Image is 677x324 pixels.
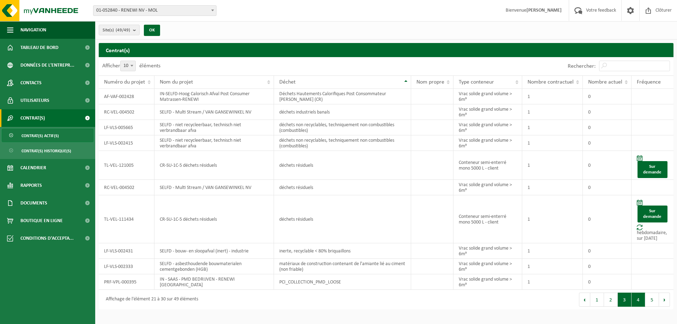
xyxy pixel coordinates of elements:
td: 0 [583,104,632,120]
td: déchets non recyclables, techniquement non combustibles (combustibles) [274,135,411,151]
td: LF-VLS-002415 [99,135,154,151]
span: Boutique en ligne [20,212,63,230]
td: LF-VLS-002431 [99,243,154,259]
span: Fréquence [637,79,661,85]
td: Vrac solide grand volume > 6m³ [453,135,522,151]
span: Conditions d'accepta... [20,230,74,247]
td: Vrac solide grand volume > 6m³ [453,259,522,274]
button: Next [659,293,670,307]
td: 0 [583,151,632,180]
td: RC-VEL-004502 [99,180,154,195]
td: AF-VAF-002428 [99,89,154,104]
span: Déchet [279,79,295,85]
td: 1 [522,135,583,151]
td: 0 [583,243,632,259]
td: 1 [522,120,583,135]
count: (49/49) [116,28,130,32]
td: 1 [522,195,583,243]
span: 10 [121,61,135,71]
td: 0 [583,120,632,135]
span: Contacts [20,74,42,92]
td: 0 [583,89,632,104]
td: hebdomadaire, sur [DATE] [632,195,673,243]
td: Vrac solide grand volume > 6m³ [453,274,522,290]
span: Tableau de bord [20,39,59,56]
td: Conteneur semi-enterré mono 5000 L - client [453,151,522,180]
label: Rechercher: [568,63,596,69]
td: déchets résiduels [274,151,411,180]
td: déchets industriels banals [274,104,411,120]
span: 10 [120,61,136,71]
td: LF-VLS-002333 [99,259,154,274]
span: Données de l'entrepr... [20,56,74,74]
td: SELFD - Multi Stream / VAN GANSEWINKEL NV [154,104,274,120]
span: 01-052840 - RENEWI NV - MOL [93,5,216,16]
span: Contrat(s) actif(s) [22,129,59,142]
button: 5 [645,293,659,307]
a: Contrat(s) actif(s) [2,129,93,142]
td: RC-VEL-004502 [99,104,154,120]
td: TL-VEL-121005 [99,151,154,180]
td: PRF-VPL-000395 [99,274,154,290]
span: Rapports [20,177,42,194]
td: SELFD - niet recycleerbaar, technisch niet verbrandbaar afva [154,135,274,151]
td: SELFD - niet recycleerbaar, technisch niet verbrandbaar afva [154,120,274,135]
td: 1 [522,89,583,104]
span: Navigation [20,21,46,39]
td: Vrac solide grand volume > 6m³ [453,120,522,135]
td: Déchets Hautements Calorifiques Post Consommateur [PERSON_NAME] (CR) [274,89,411,104]
td: CR-SU-1C-5 déchets résiduels [154,151,274,180]
span: Numéro du projet [104,79,145,85]
label: Afficher éléments [102,63,160,69]
td: 0 [583,195,632,243]
td: déchets résiduels [274,195,411,243]
td: PCI_COLLECTION_PMD_LOOSE [274,274,411,290]
span: Type conteneur [459,79,494,85]
button: 2 [604,293,618,307]
td: matériaux de construction contenant de l'amiante lié au ciment (non friable) [274,259,411,274]
td: 0 [583,274,632,290]
h2: Contrat(s) [99,43,673,57]
a: Contrat(s) historique(s) [2,144,93,157]
span: Contrat(s) historique(s) [22,144,71,158]
td: 1 [522,259,583,274]
td: Vrac solide grand volume > 6m³ [453,243,522,259]
span: Utilisateurs [20,92,49,109]
td: 1 [522,243,583,259]
td: Vrac solide grand volume > 6m³ [453,89,522,104]
td: inerte, recyclable < 80% briquaillons [274,243,411,259]
span: Calendrier [20,159,46,177]
td: 1 [522,180,583,195]
span: Documents [20,194,47,212]
td: SELFD - bouw- en sloopafval (inert) - industrie [154,243,274,259]
span: Contrat(s) [20,109,45,127]
td: 0 [583,259,632,274]
td: 0 [583,180,632,195]
a: Sur demande [638,206,667,222]
td: TL-VEL-111434 [99,195,154,243]
td: IN-SELFD-Hoog Calorisch Afval Post Consumer Matrassen-RENEWI [154,89,274,104]
td: 1 [522,104,583,120]
td: LF-VLS-005665 [99,120,154,135]
button: OK [144,25,160,36]
a: Sur demande [638,161,667,178]
button: Site(s)(49/49) [99,25,140,35]
td: CR-SU-1C-5 déchets résiduels [154,195,274,243]
button: 3 [618,293,632,307]
span: Nom propre [416,79,444,85]
span: Site(s) [103,25,130,36]
span: Nombre actuel [588,79,622,85]
td: IN - SAAS - PMD BEDRIJVEN - RENEWI [GEOGRAPHIC_DATA] [154,274,274,290]
td: 1 [522,151,583,180]
span: Nom du projet [160,79,193,85]
td: SELFD - asbesthoudende bouwmaterialen cementgebonden (HGB) [154,259,274,274]
button: 1 [590,293,604,307]
td: 1 [522,274,583,290]
span: 01-052840 - RENEWI NV - MOL [93,6,216,16]
div: Affichage de l'élément 21 à 30 sur 49 éléments [102,293,198,306]
td: Conteneur semi-enterré mono 5000 L - client [453,195,522,243]
td: Vrac solide grand volume > 6m³ [453,104,522,120]
span: Nombre contractuel [527,79,574,85]
td: déchets résiduels [274,180,411,195]
strong: [PERSON_NAME] [526,8,562,13]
